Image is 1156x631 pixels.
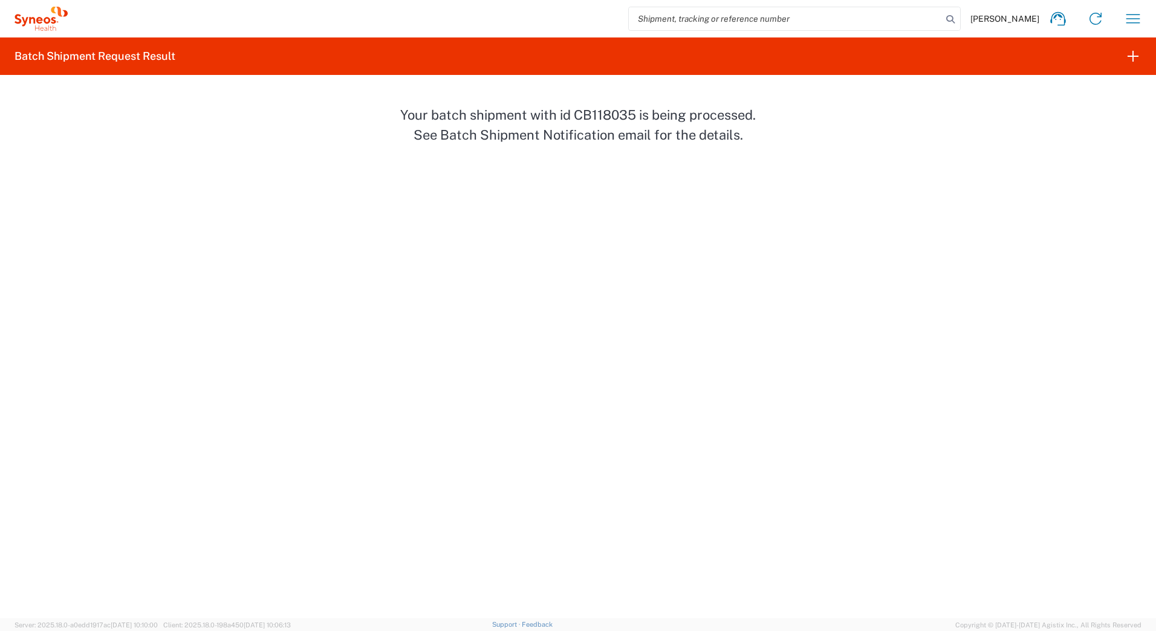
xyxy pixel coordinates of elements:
a: Support [492,621,522,628]
span: [DATE] 10:06:13 [244,621,291,629]
span: Copyright © [DATE]-[DATE] Agistix Inc., All Rights Reserved [955,620,1141,630]
span: [PERSON_NAME] [970,13,1039,24]
p: Your batch shipment with id CB118035 is being processed. See Batch Shipment Notification email fo... [397,105,759,145]
input: Shipment, tracking or reference number [629,7,942,30]
a: Feedback [522,621,553,628]
span: [DATE] 10:10:00 [111,621,158,629]
span: Client: 2025.18.0-198a450 [163,621,291,629]
span: Server: 2025.18.0-a0edd1917ac [15,621,158,629]
h2: Batch Shipment Request Result [15,49,175,63]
